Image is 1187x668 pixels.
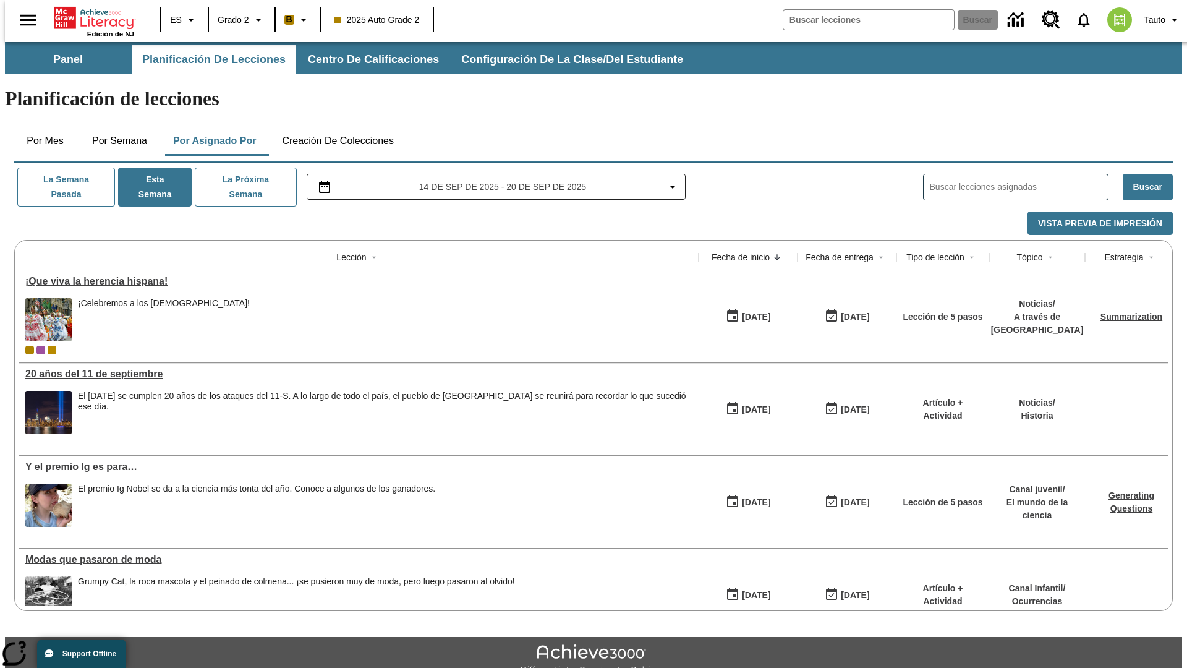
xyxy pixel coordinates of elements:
button: 09/14/25: Último día en que podrá accederse la lección [820,490,874,514]
div: [DATE] [742,309,770,325]
button: Sort [874,250,888,265]
button: Por mes [14,126,76,156]
span: 14 de sep de 2025 - 20 de sep de 2025 [419,181,586,194]
p: Lección de 5 pasos [903,496,982,509]
p: Ocurrencias [1009,595,1066,608]
button: Por asignado por [163,126,266,156]
a: Centro de información [1000,3,1034,37]
button: Lenguaje: ES, Selecciona un idioma [164,9,204,31]
div: New 2025 class [48,346,56,354]
div: Grumpy Cat, la roca mascota y el peinado de colmena... ¡se pusieron muy de moda, pero luego pasar... [78,576,515,620]
div: Portada [54,4,134,38]
span: Panel [53,53,83,67]
p: Artículo + Actividad [903,396,983,422]
img: Tributo con luces en la ciudad de Nueva York desde el Parque Estatal Liberty (Nueva Jersey) [25,391,72,434]
a: Centro de recursos, Se abrirá en una pestaña nueva. [1034,3,1068,36]
button: La semana pasada [17,168,115,207]
img: Una joven lame una piedra, o hueso, al aire libre. [25,484,72,527]
p: Artículo + Actividad [903,582,983,608]
div: ¡Celebremos a los hispanoamericanos! [78,298,250,341]
div: Clase actual [25,346,34,354]
div: Modas que pasaron de moda [25,554,692,565]
span: Planificación de lecciones [142,53,286,67]
button: 09/14/25: Primer día en que estuvo disponible la lección [721,398,775,421]
button: 09/15/25: Primer día en que estuvo disponible la lección [721,305,775,328]
button: Sort [770,250,785,265]
div: Estrategia [1104,251,1143,263]
button: Sort [1043,250,1058,265]
svg: Collapse Date Range Filter [665,179,680,194]
a: Modas que pasaron de moda, Lecciones [25,554,692,565]
button: Vista previa de impresión [1027,212,1173,236]
button: Panel [6,45,130,74]
button: Sort [1144,250,1159,265]
button: Perfil/Configuración [1139,9,1187,31]
p: Historia [1019,409,1055,422]
p: Canal Infantil / [1009,582,1066,595]
a: 20 años del 11 de septiembre, Lecciones [25,369,692,380]
span: ES [170,14,182,27]
div: OL 2025 Auto Grade 3 [36,346,45,354]
div: Subbarra de navegación [5,45,694,74]
button: Boost El color de la clase es anaranjado claro. Cambiar el color de la clase. [279,9,316,31]
button: 06/30/26: Último día en que podrá accederse la lección [820,583,874,607]
span: Configuración de la clase/del estudiante [461,53,683,67]
p: Noticias / [991,298,1084,310]
input: Buscar lecciones asignadas [930,178,1108,196]
button: Configuración de la clase/del estudiante [451,45,693,74]
h1: Planificación de lecciones [5,87,1182,110]
a: Portada [54,6,134,30]
a: Notificaciones [1068,4,1100,36]
div: 20 años del 11 de septiembre [25,369,692,380]
div: [DATE] [841,309,869,325]
img: dos filas de mujeres hispanas en un desfile que celebra la cultura hispana. Las mujeres lucen col... [25,298,72,341]
div: Tópico [1016,251,1042,263]
span: 2025 Auto Grade 2 [334,14,420,27]
a: Y el premio Ig es para…, Lecciones [25,461,692,473]
a: ¡Que viva la herencia hispana!, Lecciones [25,276,692,287]
div: Subbarra de navegación [5,42,1182,74]
div: [DATE] [841,402,869,417]
div: Y el premio Ig es para… [25,461,692,473]
div: ¡Celebremos a los [DEMOGRAPHIC_DATA]! [78,298,250,309]
div: Fecha de inicio [712,251,770,263]
button: Grado: Grado 2, Elige un grado [213,9,271,31]
button: 09/21/25: Último día en que podrá accederse la lección [820,305,874,328]
p: Noticias / [1019,396,1055,409]
div: [DATE] [742,402,770,417]
button: Centro de calificaciones [298,45,449,74]
img: foto en blanco y negro de una chica haciendo girar unos hula-hulas en la década de 1950 [25,576,72,620]
div: [DATE] [742,495,770,510]
div: ¡Que viva la herencia hispana! [25,276,692,287]
div: Tipo de lección [906,251,964,263]
div: El premio Ig Nobel se da a la ciencia más tonta del año. Conoce a algunos de los ganadores. [78,484,435,527]
span: Support Offline [62,649,116,658]
img: avatar image [1107,7,1132,32]
button: Esta semana [118,168,192,207]
span: Tauto [1144,14,1165,27]
div: [DATE] [841,495,869,510]
span: Grado 2 [218,14,249,27]
button: Sort [367,250,381,265]
div: El [DATE] se cumplen 20 años de los ataques del 11-S. A lo largo de todo el país, el pueblo de [G... [78,391,692,412]
button: Buscar [1123,174,1173,200]
button: Creación de colecciones [272,126,404,156]
span: El 11 de septiembre de 2021 se cumplen 20 años de los ataques del 11-S. A lo largo de todo el paí... [78,391,692,434]
div: Grumpy Cat, la roca mascota y el peinado de colmena... ¡se pusieron muy de moda, pero luego pasar... [78,576,515,587]
a: Summarization [1100,312,1162,322]
p: Canal juvenil / [995,483,1079,496]
div: El premio Ig Nobel se da a la ciencia más tonta del año. Conoce a algunos de los ganadores. [78,484,435,494]
button: 07/19/25: Primer día en que estuvo disponible la lección [721,583,775,607]
button: La próxima semana [195,168,296,207]
button: Support Offline [37,640,126,668]
button: Abrir el menú lateral [10,2,46,38]
button: Por semana [82,126,157,156]
button: Escoja un nuevo avatar [1100,4,1139,36]
span: B [286,12,292,27]
span: Centro de calificaciones [308,53,439,67]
